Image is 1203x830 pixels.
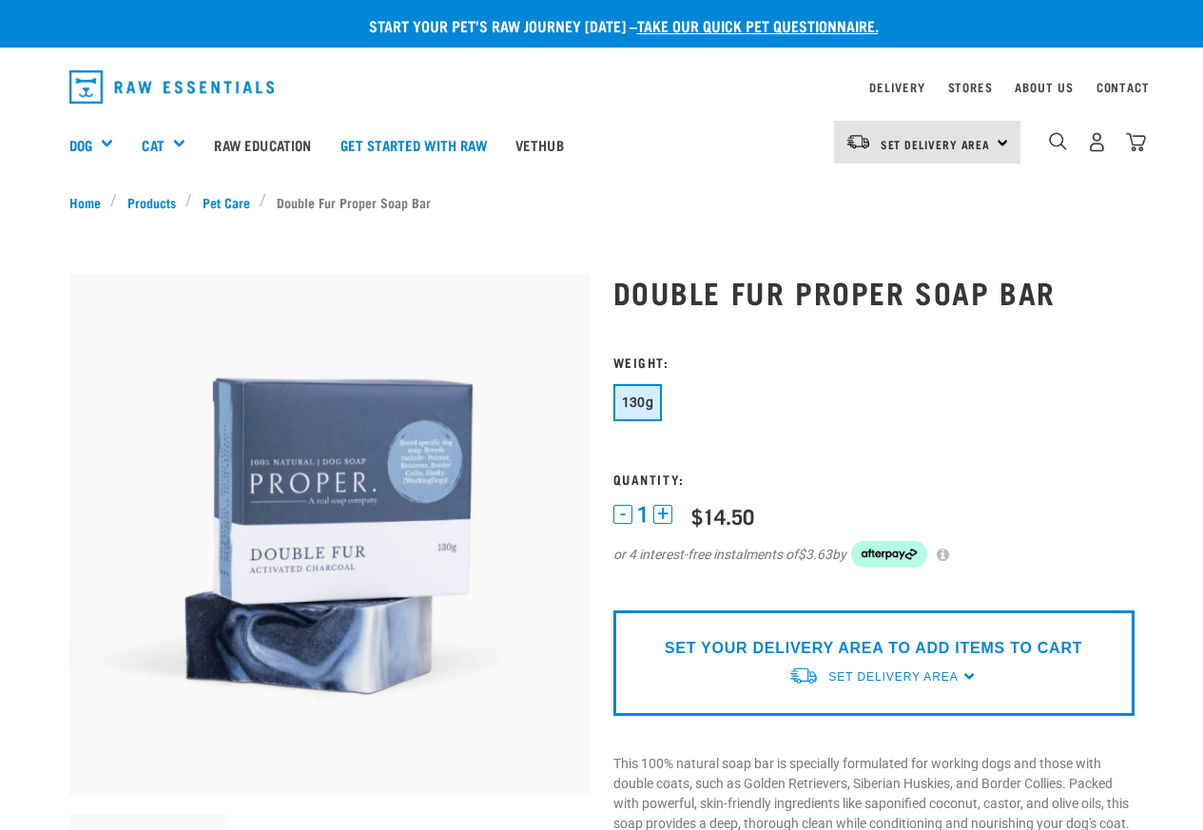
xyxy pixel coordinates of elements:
[501,106,578,183] a: Vethub
[613,355,1135,369] h3: Weight:
[851,541,927,568] img: Afterpay
[613,384,663,421] button: 130g
[69,192,111,212] a: Home
[622,395,654,410] span: 130g
[1096,84,1150,90] a: Contact
[613,505,632,524] button: -
[69,274,591,795] img: Double fur soap
[117,192,185,212] a: Products
[326,106,501,183] a: Get started with Raw
[691,504,754,528] div: $14.50
[869,84,924,90] a: Delivery
[613,275,1135,309] h1: Double Fur Proper Soap Bar
[192,192,260,212] a: Pet Care
[54,63,1150,111] nav: dropdown navigation
[1015,84,1073,90] a: About Us
[788,666,819,685] img: van-moving.png
[200,106,325,183] a: Raw Education
[613,472,1135,486] h3: Quantity:
[798,545,832,565] span: $3.63
[845,133,871,150] img: van-moving.png
[637,505,649,525] span: 1
[1087,132,1107,152] img: user.png
[653,505,672,524] button: +
[1126,132,1146,152] img: home-icon@2x.png
[828,670,958,684] span: Set Delivery Area
[637,21,879,29] a: take our quick pet questionnaire.
[613,541,1135,568] div: or 4 interest-free instalments of by
[69,192,1135,212] nav: breadcrumbs
[142,134,164,156] a: Cat
[881,141,991,147] span: Set Delivery Area
[69,134,92,156] a: Dog
[948,84,993,90] a: Stores
[69,70,275,104] img: Raw Essentials Logo
[1049,132,1067,150] img: home-icon-1@2x.png
[665,637,1082,660] p: SET YOUR DELIVERY AREA TO ADD ITEMS TO CART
